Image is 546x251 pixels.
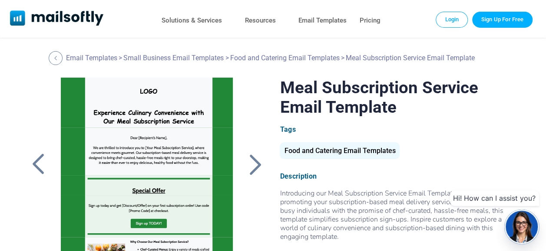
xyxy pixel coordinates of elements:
[230,54,340,62] a: Food and Catering Email Templates
[280,78,519,117] h1: Meal Subscription Service Email Template
[27,153,49,176] a: Back
[298,14,347,27] a: Email Templates
[280,150,400,154] a: Food and Catering Email Templates
[436,12,468,27] a: Login
[49,51,65,65] a: Back
[450,190,539,206] div: Hi! How can I assist you?
[280,125,519,134] div: Tags
[66,54,117,62] a: Email Templates
[244,153,266,176] a: Back
[472,12,533,27] a: Trial
[245,14,276,27] a: Resources
[280,142,400,159] div: Food and Catering Email Templates
[162,14,222,27] a: Solutions & Services
[10,10,103,27] a: Mailsoftly
[360,14,381,27] a: Pricing
[123,54,224,62] a: Small Business Email Templates
[280,172,519,180] div: Description
[280,189,519,241] div: Introducing our Meal Subscription Service Email Template, a powerful tool for promoting your subs...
